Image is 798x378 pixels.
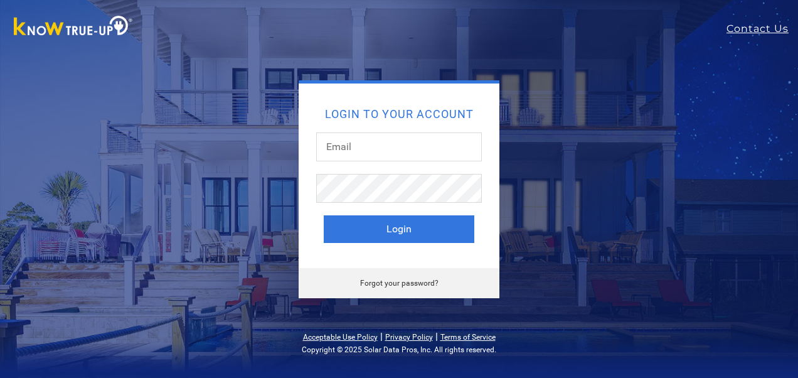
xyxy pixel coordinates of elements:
[324,215,474,243] button: Login
[8,13,139,41] img: Know True-Up
[316,132,482,161] input: Email
[303,333,378,342] a: Acceptable Use Policy
[440,333,496,342] a: Terms of Service
[324,109,474,120] h2: Login to your account
[360,279,439,288] a: Forgot your password?
[380,330,383,342] span: |
[385,333,433,342] a: Privacy Policy
[726,21,798,36] a: Contact Us
[435,330,438,342] span: |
